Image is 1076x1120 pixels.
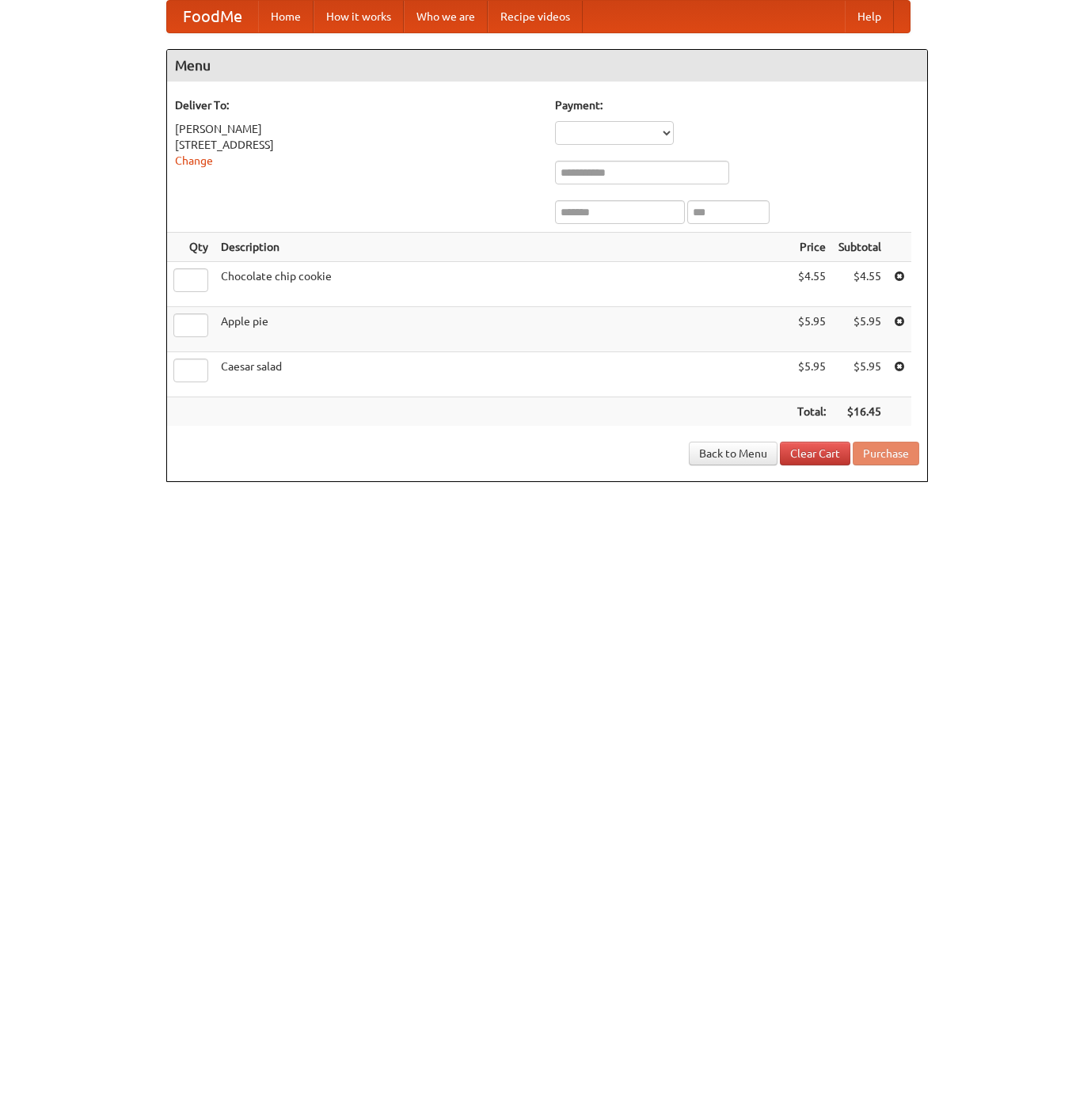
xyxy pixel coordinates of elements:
[175,97,539,113] h5: Deliver To:
[853,442,919,465] button: Purchase
[215,262,791,307] td: Chocolate chip cookie
[215,233,791,262] th: Description
[555,97,919,113] h5: Payment:
[258,1,314,32] a: Home
[175,154,213,167] a: Change
[215,307,791,352] td: Apple pie
[791,307,832,352] td: $5.95
[689,442,778,465] a: Back to Menu
[791,262,832,307] td: $4.55
[832,307,888,352] td: $5.95
[780,442,850,465] a: Clear Cart
[845,1,894,32] a: Help
[791,233,832,262] th: Price
[167,233,215,262] th: Qty
[791,352,832,397] td: $5.95
[314,1,404,32] a: How it works
[488,1,583,32] a: Recipe videos
[832,233,888,262] th: Subtotal
[791,397,832,427] th: Total:
[175,137,539,153] div: [STREET_ADDRESS]
[832,262,888,307] td: $4.55
[404,1,488,32] a: Who we are
[832,352,888,397] td: $5.95
[832,397,888,427] th: $16.45
[175,121,539,137] div: [PERSON_NAME]
[215,352,791,397] td: Caesar salad
[167,1,258,32] a: FoodMe
[167,50,927,82] h4: Menu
